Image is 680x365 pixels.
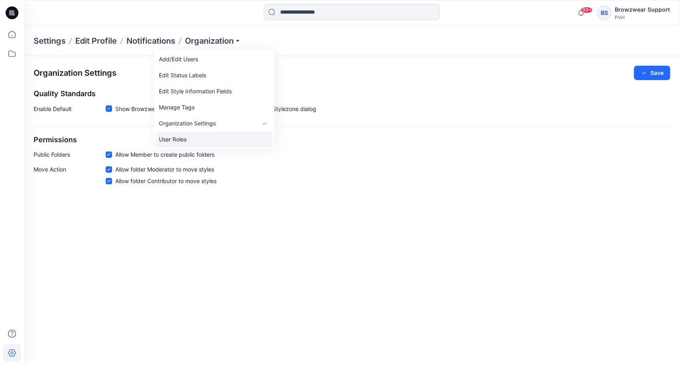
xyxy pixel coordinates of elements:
a: Notifications [126,35,175,46]
span: Allow Member to create public folders [115,150,215,159]
button: Save [634,66,670,80]
a: Manage Tags [156,99,273,115]
span: Allow folder Moderator to move styles [115,165,214,173]
h2: Quality Standards [34,90,670,98]
span: Allow folder Contributor to move styles [115,177,217,185]
span: Show Browzwear’s default quality standards in the Share to Stylezone dialog [115,105,316,113]
h2: Organization Settings [34,69,116,78]
div: Browzwear Support [615,5,670,14]
div: BS [597,6,612,20]
a: Edit Status Labels [156,67,273,83]
a: Add/Edit Users [156,51,273,67]
p: Public Folders [34,150,106,159]
a: User Roles [156,131,273,147]
p: Settings [34,35,66,46]
a: Edit Profile [75,35,117,46]
a: Organization Settings [156,115,273,131]
p: Move Action [34,165,106,188]
a: Edit Style Information Fields [156,83,273,99]
h2: Permissions [34,136,670,144]
span: 99+ [581,7,593,13]
div: PVH [615,14,670,20]
p: Enable Default [34,105,106,116]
